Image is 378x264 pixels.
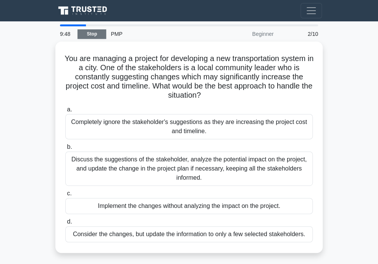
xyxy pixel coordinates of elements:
[67,190,71,196] span: c.
[211,26,278,42] div: Beginner
[78,29,106,39] a: Stop
[65,114,313,139] div: Completely ignore the stakeholder's suggestions as they are increasing the project cost and timel...
[67,143,72,150] span: b.
[67,106,72,113] span: a.
[300,3,322,18] button: Toggle navigation
[106,26,211,42] div: PMP
[55,26,78,42] div: 9:48
[65,54,313,100] h5: You are managing a project for developing a new transportation system in a city. One of the stake...
[278,26,323,42] div: 2/10
[65,151,313,186] div: Discuss the suggestions of the stakeholder, analyze the potential impact on the project, and upda...
[65,198,313,214] div: Implement the changes without analyzing the impact on the project.
[67,218,72,225] span: d.
[65,226,313,242] div: Consider the changes, but update the information to only a few selected stakeholders.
